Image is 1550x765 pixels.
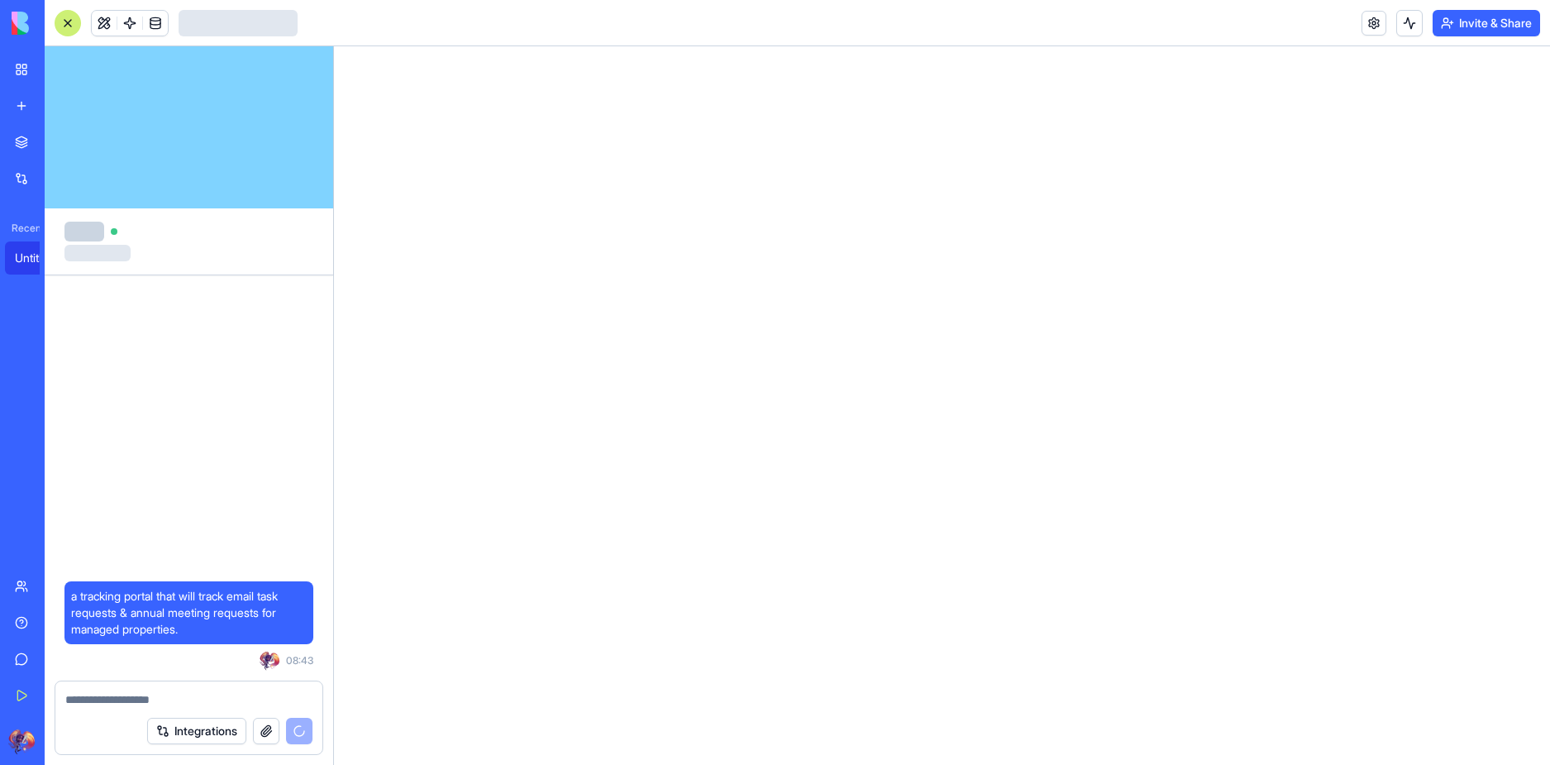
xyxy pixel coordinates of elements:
img: ACg8ocJuFf1c6mEu-HFPF69ZkTfSkMwyxTBU5VWmtp8thX7vF8u8jg=s96-c [8,729,35,755]
span: 08:43 [286,654,313,667]
img: logo [12,12,114,35]
span: a tracking portal that will track email task requests & annual meeting requests for managed prope... [71,588,307,638]
button: Integrations [147,718,246,744]
span: Recent [5,222,40,235]
a: Untitled App [5,241,71,275]
div: Untitled App [15,250,61,266]
button: Invite & Share [1433,10,1540,36]
img: ACg8ocJuFf1c6mEu-HFPF69ZkTfSkMwyxTBU5VWmtp8thX7vF8u8jg=s96-c [260,651,279,671]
